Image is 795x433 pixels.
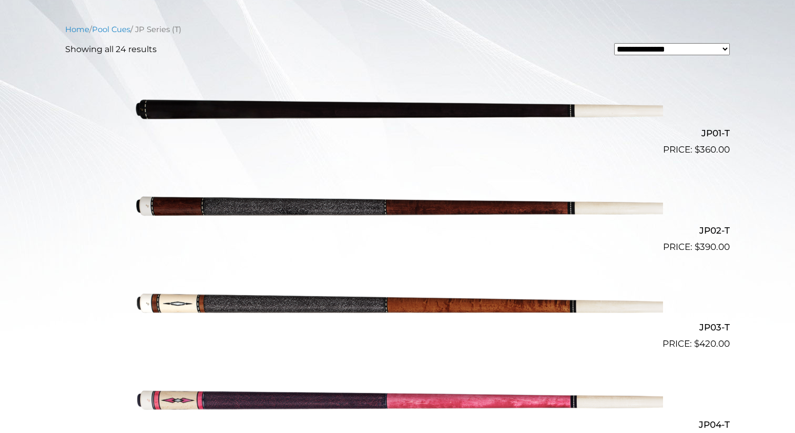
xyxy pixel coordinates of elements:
img: JP02-T [132,161,663,249]
img: JP03-T [132,258,663,347]
a: JP03-T $420.00 [65,258,730,351]
div: Outline [4,4,154,14]
nav: Breadcrumb [65,24,730,35]
p: Showing all 24 results [65,43,157,56]
a: JP02-T $390.00 [65,161,730,254]
span: $ [694,338,699,349]
a: Back to Top [16,14,57,23]
a: JP01-T $360.00 [65,64,730,157]
img: JP01-T [132,64,663,153]
a: JP04-T [16,52,40,61]
span: $ [695,241,700,252]
bdi: 360.00 [695,144,730,155]
a: Pool Cues [92,25,130,34]
a: JP02-T [16,33,40,42]
h2: JP03-T [65,318,730,337]
a: Home [65,25,89,34]
h2: JP01-T [65,124,730,143]
bdi: 390.00 [695,241,730,252]
a: JP05-T [16,61,40,70]
bdi: 420.00 [694,338,730,349]
select: Shop order [614,43,730,56]
a: JP01-T [16,23,40,32]
span: $ [695,144,700,155]
h2: JP02-T [65,220,730,240]
a: JP03-T [16,42,40,51]
a: JP06-T [16,71,40,79]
